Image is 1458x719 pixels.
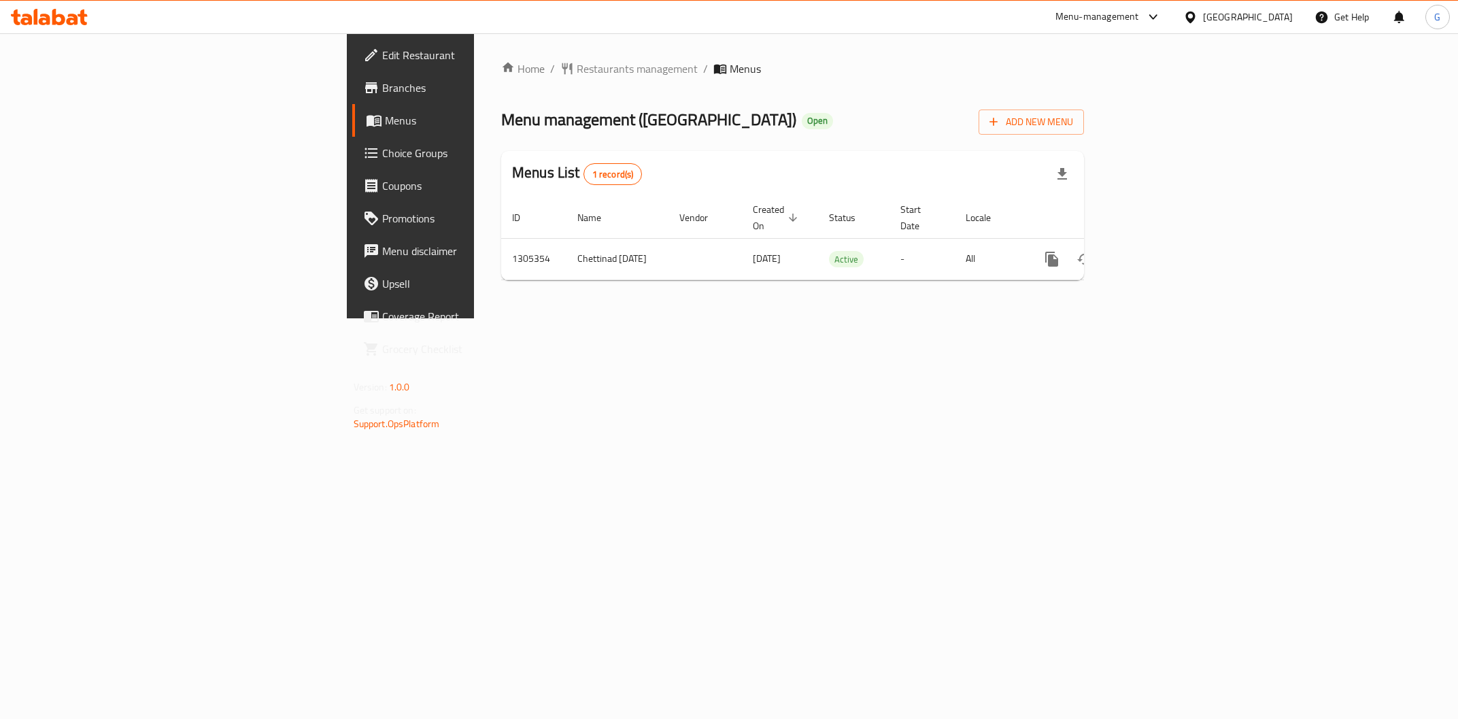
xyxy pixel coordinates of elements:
span: Menus [730,61,761,77]
a: Restaurants management [560,61,698,77]
button: Add New Menu [979,110,1084,135]
span: Edit Restaurant [382,47,579,63]
span: 1 record(s) [584,168,642,181]
a: Branches [352,71,590,104]
a: Promotions [352,202,590,235]
th: Actions [1025,197,1177,239]
span: Promotions [382,210,579,227]
div: Menu-management [1055,9,1139,25]
span: Menu management ( [GEOGRAPHIC_DATA] ) [501,104,796,135]
span: Get support on: [354,401,416,419]
span: Open [802,115,833,127]
td: All [955,238,1025,280]
span: 1.0.0 [389,378,410,396]
a: Menus [352,104,590,137]
nav: breadcrumb [501,61,1084,77]
span: Locale [966,210,1008,226]
span: Name [577,210,619,226]
span: Start Date [900,201,938,234]
button: more [1036,243,1068,275]
div: Active [829,251,864,267]
span: Menu disclaimer [382,243,579,259]
span: Coverage Report [382,308,579,324]
span: Branches [382,80,579,96]
td: - [889,238,955,280]
span: Add New Menu [989,114,1073,131]
div: Total records count [583,163,643,185]
table: enhanced table [501,197,1177,280]
a: Upsell [352,267,590,300]
span: G [1434,10,1440,24]
span: Vendor [679,210,726,226]
span: Choice Groups [382,145,579,161]
a: Coupons [352,169,590,202]
span: [DATE] [753,250,781,267]
span: Created On [753,201,802,234]
span: Active [829,252,864,267]
a: Choice Groups [352,137,590,169]
div: [GEOGRAPHIC_DATA] [1203,10,1293,24]
a: Menu disclaimer [352,235,590,267]
span: Menus [385,112,579,129]
a: Support.OpsPlatform [354,415,440,433]
span: Version: [354,378,387,396]
a: Grocery Checklist [352,333,590,365]
span: Grocery Checklist [382,341,579,357]
td: Chettinad [DATE] [566,238,668,280]
a: Coverage Report [352,300,590,333]
span: Restaurants management [577,61,698,77]
span: Status [829,210,873,226]
span: Coupons [382,178,579,194]
li: / [703,61,708,77]
span: ID [512,210,538,226]
span: Upsell [382,275,579,292]
div: Open [802,113,833,129]
button: Change Status [1068,243,1101,275]
h2: Menus List [512,163,642,185]
div: Export file [1046,158,1079,190]
a: Edit Restaurant [352,39,590,71]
